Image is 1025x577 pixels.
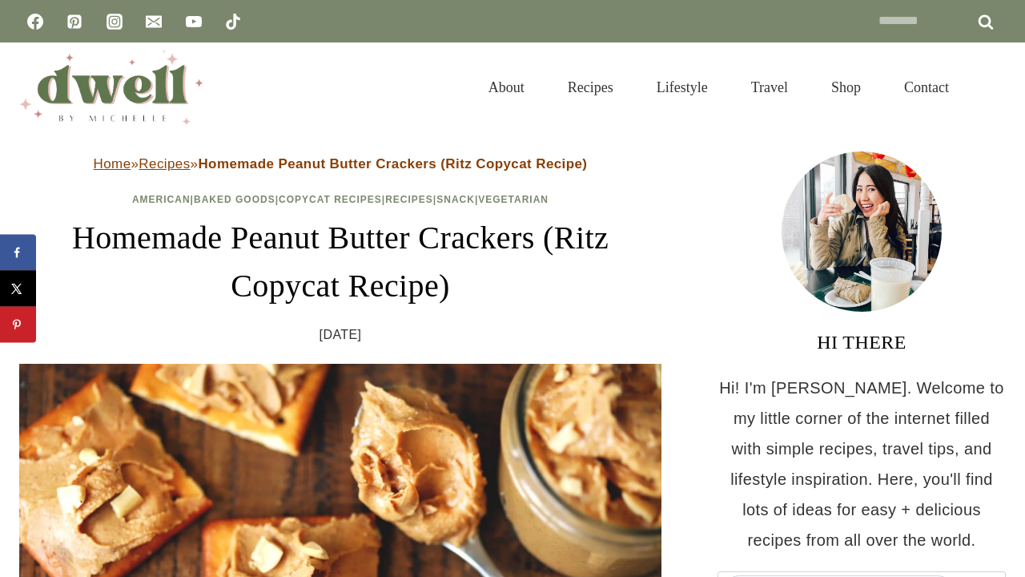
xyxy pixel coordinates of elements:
time: [DATE] [320,323,362,347]
a: Email [138,6,170,38]
span: | | | | | [132,194,549,205]
a: Home [94,156,131,171]
a: Baked Goods [194,194,275,205]
h3: HI THERE [717,328,1006,357]
a: Recipes [139,156,190,171]
img: DWELL by michelle [19,50,203,124]
a: About [467,59,546,115]
a: Copycat Recipes [279,194,382,205]
a: Travel [730,59,810,115]
a: YouTube [178,6,210,38]
a: Recipes [546,59,635,115]
a: Instagram [98,6,131,38]
a: Vegetarian [478,194,549,205]
p: Hi! I'm [PERSON_NAME]. Welcome to my little corner of the internet filled with simple recipes, tr... [717,373,1006,555]
a: Contact [882,59,971,115]
a: Lifestyle [635,59,730,115]
a: Pinterest [58,6,90,38]
a: Shop [810,59,882,115]
h1: Homemade Peanut Butter Crackers (Ritz Copycat Recipe) [19,214,661,310]
button: View Search Form [979,74,1006,101]
a: Recipes [385,194,433,205]
a: Facebook [19,6,51,38]
a: TikTok [217,6,249,38]
nav: Primary Navigation [467,59,971,115]
a: Snack [436,194,475,205]
span: » » [94,156,588,171]
strong: Homemade Peanut Butter Crackers (Ritz Copycat Recipe) [198,156,587,171]
a: American [132,194,191,205]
